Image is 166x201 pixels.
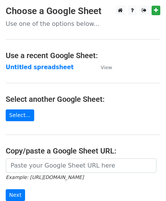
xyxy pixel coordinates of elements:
a: Select... [6,109,34,121]
a: View [93,64,112,71]
h4: Use a recent Google Sheet: [6,51,160,60]
p: Use one of the options below... [6,20,160,28]
a: Untitled spreadsheet [6,64,74,71]
small: View [101,65,112,70]
h4: Select another Google Sheet: [6,95,160,104]
h3: Choose a Google Sheet [6,6,160,17]
small: Example: [URL][DOMAIN_NAME] [6,174,84,180]
h4: Copy/paste a Google Sheet URL: [6,146,160,155]
input: Next [6,189,25,201]
input: Paste your Google Sheet URL here [6,158,157,173]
